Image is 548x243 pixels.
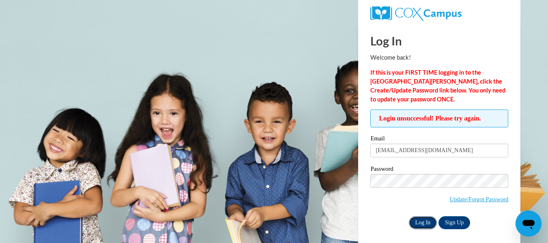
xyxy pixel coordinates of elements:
[370,110,508,127] span: Login unsuccessful! Please try again.
[370,53,508,62] p: Welcome back!
[409,216,437,229] input: Log In
[370,135,508,144] label: Email
[370,32,508,49] h1: Log In
[370,6,461,21] img: COX Campus
[370,69,505,103] strong: If this is your FIRST TIME logging in to the [GEOGRAPHIC_DATA][PERSON_NAME], click the Create/Upd...
[438,216,470,229] a: Sign Up
[516,211,542,237] iframe: Button to launch messaging window
[370,6,508,21] a: COX Campus
[370,166,508,174] label: Password
[449,196,508,202] a: Update/Forgot Password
